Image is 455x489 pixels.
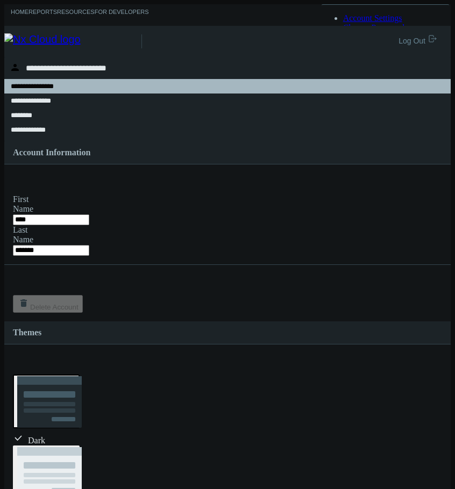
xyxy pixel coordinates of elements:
[57,9,95,22] a: Resources
[13,328,442,337] h4: Themes
[13,148,442,157] h4: Account Information
[399,37,429,45] span: Log Out
[28,436,45,445] span: Dark
[343,23,404,32] a: Change Password
[95,9,149,22] a: For Developers
[4,33,141,49] img: Nx Cloud logo
[29,9,57,22] a: Reports
[13,225,33,244] label: Last Name
[13,195,33,213] label: First Name
[11,9,29,22] a: Home
[343,13,402,23] a: Account Settings
[13,295,83,313] button: Delete Account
